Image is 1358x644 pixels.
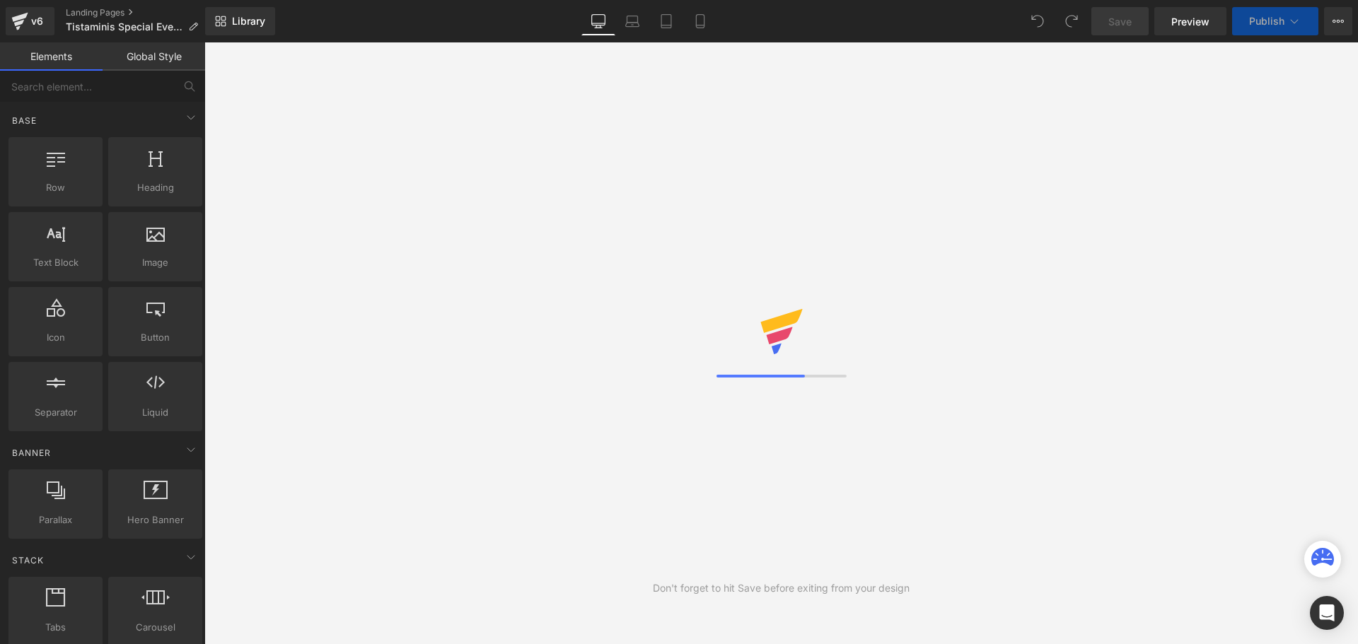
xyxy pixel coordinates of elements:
a: Tablet [649,7,683,35]
button: Publish [1232,7,1318,35]
a: Desktop [581,7,615,35]
span: Image [112,255,198,270]
button: Undo [1023,7,1052,35]
span: Tabs [13,620,98,635]
div: Don't forget to hit Save before exiting from your design [653,580,910,596]
a: Laptop [615,7,649,35]
a: Mobile [683,7,717,35]
a: Landing Pages [66,7,209,18]
a: Preview [1154,7,1226,35]
span: Separator [13,405,98,420]
span: Stack [11,554,45,567]
span: Hero Banner [112,513,198,527]
span: Icon [13,330,98,345]
div: v6 [28,12,46,30]
span: Button [112,330,198,345]
span: Heading [112,180,198,195]
span: Save [1108,14,1132,29]
span: Parallax [13,513,98,527]
span: Text Block [13,255,98,270]
span: Liquid [112,405,198,420]
button: More [1324,7,1352,35]
span: Preview [1171,14,1209,29]
span: Row [13,180,98,195]
a: v6 [6,7,54,35]
span: Library [232,15,265,28]
span: Carousel [112,620,198,635]
span: Base [11,114,38,127]
span: Publish [1249,16,1284,27]
a: New Library [205,7,275,35]
span: Tistaminis Special Events [66,21,182,33]
div: Open Intercom Messenger [1310,596,1344,630]
button: Redo [1057,7,1086,35]
a: Global Style [103,42,205,71]
span: Banner [11,446,52,459]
